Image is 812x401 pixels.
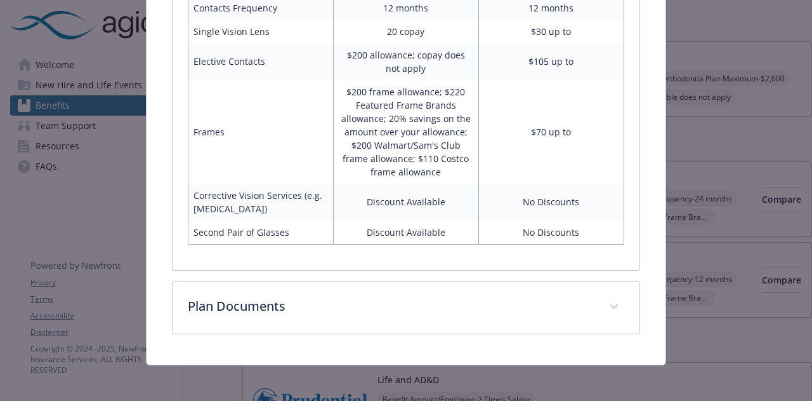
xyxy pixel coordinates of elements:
td: $200 frame allowance; $220 Featured Frame Brands allowance; 20% savings on the amount over your a... [334,80,479,184]
td: Single Vision Lens [188,20,334,43]
div: Plan Documents [173,282,639,334]
td: Discount Available [334,184,479,221]
td: Discount Available [334,221,479,245]
td: $105 up to [478,43,624,80]
td: $70 up to [478,80,624,184]
td: Frames [188,80,334,184]
td: 20 copay [334,20,479,43]
td: Elective Contacts [188,43,334,80]
td: No Discounts [478,184,624,221]
td: Second Pair of Glasses [188,221,334,245]
td: $200 allowance; copay does not apply [334,43,479,80]
td: No Discounts [478,221,624,245]
td: Corrective Vision Services (e.g. [MEDICAL_DATA]) [188,184,334,221]
td: $30 up to [478,20,624,43]
p: Plan Documents [188,297,593,316]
